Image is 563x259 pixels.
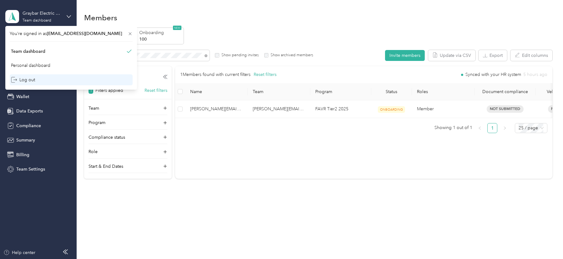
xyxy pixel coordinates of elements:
span: [EMAIL_ADDRESS][DOMAIN_NAME] [47,31,122,36]
div: Graybar Electric Company, Inc [23,10,62,17]
div: Page Size [515,123,547,133]
div: Document compliance [479,89,531,94]
button: Update via CSV [428,50,475,61]
span: 5 hours ago [523,72,547,77]
p: Compliance status [89,134,125,141]
button: right [500,123,510,133]
button: Help center [3,249,35,256]
p: Filters applied [95,87,123,94]
p: Onboarding [139,29,182,36]
td: brett.felton@graybar.com [248,100,310,118]
p: Start & End Dates [89,163,123,170]
span: Wallet [16,93,29,100]
span: NEW [173,26,181,30]
span: 25 / page [519,123,544,133]
p: 100 [139,36,182,42]
span: right [503,126,507,130]
button: left [475,123,485,133]
p: Program [89,119,105,126]
iframe: Everlance-gr Chat Button Frame [528,224,563,259]
span: You’re signed in as [10,30,133,37]
span: Showing 1 out of 1 [434,123,472,132]
th: Program [310,83,371,100]
div: Personal dashboard [11,62,50,69]
span: Not Submitted [487,105,524,112]
h1: Members [84,14,117,21]
p: 1 Members found with current filters [180,71,251,78]
td: ONBOARDING [371,100,412,118]
td: eugene.ruiz@graybar.com [185,100,248,118]
p: Team [89,105,99,112]
a: 1 [488,123,497,133]
button: Reset filters [145,87,167,94]
p: Role [89,148,98,155]
div: Log out [11,77,35,83]
span: Summary [16,137,35,143]
span: Name [190,89,243,94]
li: 1 [487,123,497,133]
span: 1 [89,87,93,94]
td: FAVR Tier2 2025 [310,100,371,118]
div: Team dashboard [11,48,45,55]
button: Export [479,50,507,61]
span: Data Exports [16,108,43,114]
span: [PERSON_NAME][EMAIL_ADDRESS][PERSON_NAME][DOMAIN_NAME] [190,106,243,112]
span: Billing [16,152,29,158]
th: Status [371,83,412,100]
span: Team Settings [16,166,45,172]
span: ONBOARDING [378,106,405,113]
label: Show archived members [268,52,313,58]
th: Roles [412,83,474,100]
button: Edit columns [510,50,552,61]
span: Compliance [16,122,41,129]
span: left [478,126,482,130]
label: Show pending invites [219,52,259,58]
li: Previous Page [475,123,485,133]
span: Synced with your HR system [465,72,521,77]
th: Team [248,83,310,100]
button: Invite members [385,50,425,61]
td: Member [412,100,474,118]
li: Next Page [500,123,510,133]
button: Reset filters [254,71,276,78]
div: Team dashboard [23,19,51,22]
th: Name [185,83,248,100]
